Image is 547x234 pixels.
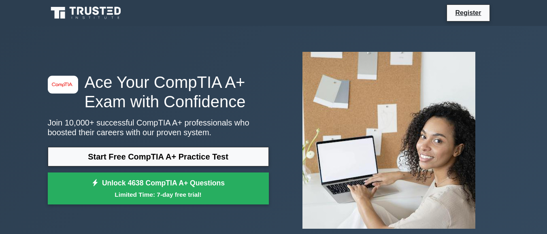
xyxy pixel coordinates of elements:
a: Unlock 4638 CompTIA A+ QuestionsLimited Time: 7-day free trial! [48,172,269,205]
small: Limited Time: 7-day free trial! [58,190,259,199]
p: Join 10,000+ successful CompTIA A+ professionals who boosted their careers with our proven system. [48,118,269,137]
a: Start Free CompTIA A+ Practice Test [48,147,269,166]
a: Register [450,8,486,18]
h1: Ace Your CompTIA A+ Exam with Confidence [48,72,269,111]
